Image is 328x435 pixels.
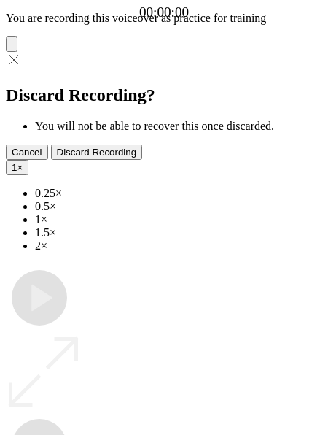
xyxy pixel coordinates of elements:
p: You are recording this voiceover as practice for training [6,12,322,25]
li: 0.25× [35,187,322,200]
a: 00:00:00 [139,4,189,20]
li: You will not be able to recover this once discarded. [35,120,322,133]
li: 1.5× [35,226,322,239]
button: 1× [6,160,28,175]
h2: Discard Recording? [6,85,322,105]
li: 1× [35,213,322,226]
li: 2× [35,239,322,253]
button: Discard Recording [51,145,143,160]
button: Cancel [6,145,48,160]
li: 0.5× [35,200,322,213]
span: 1 [12,162,17,173]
